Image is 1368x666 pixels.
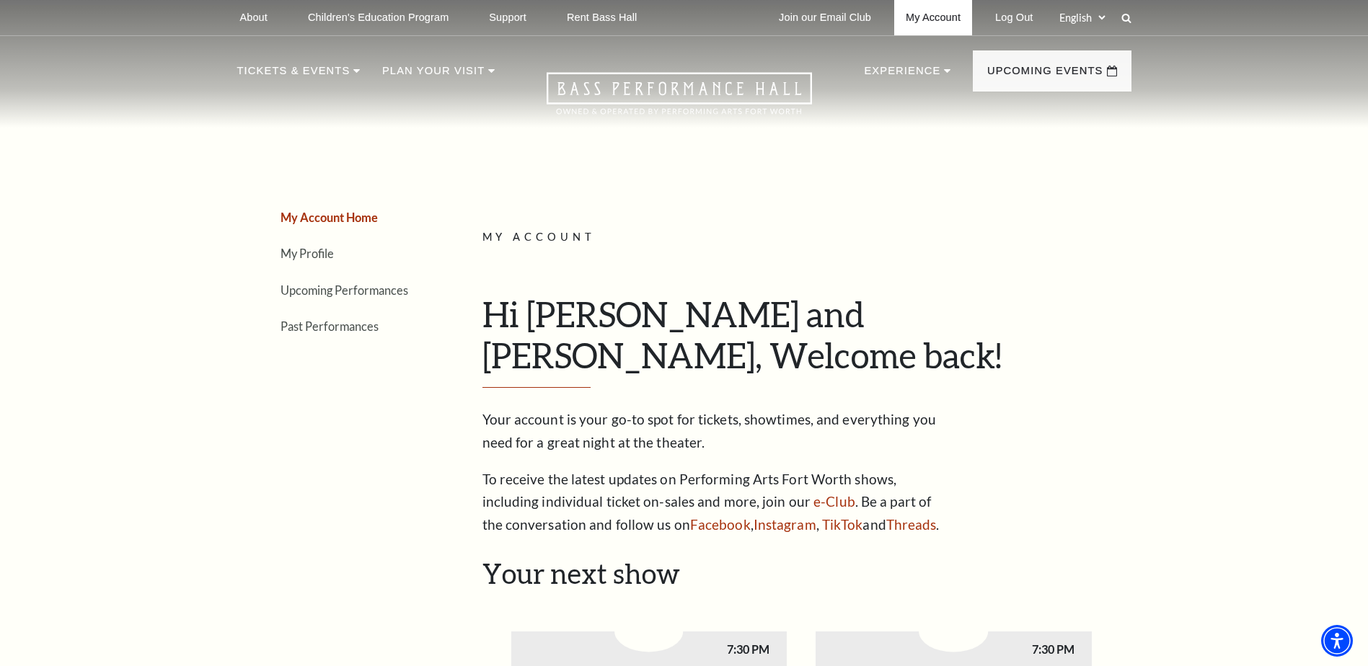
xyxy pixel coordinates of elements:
p: Support [489,12,526,24]
p: To receive the latest updates on Performing Arts Fort Worth shows, including individual ticket on... [482,468,951,537]
span: and [862,516,886,533]
a: Facebook - open in a new tab [690,516,751,533]
p: Tickets & Events [237,62,350,88]
div: Accessibility Menu [1321,625,1353,657]
a: TikTok - open in a new tab [822,516,863,533]
span: 7:30 PM [953,641,1074,657]
h1: Hi [PERSON_NAME] and [PERSON_NAME], Welcome back! [482,293,1121,388]
a: e-Club [813,493,855,510]
a: Open this option [495,72,864,128]
h2: Your next show [482,557,1121,590]
p: Experience [864,62,940,88]
span: My Account [482,231,596,243]
p: About [240,12,268,24]
a: Instagram - open in a new tab [754,516,816,533]
p: Your account is your go-to spot for tickets, showtimes, and everything you need for a great night... [482,408,951,454]
p: Plan Your Visit [382,62,485,88]
a: Upcoming Performances [281,283,408,297]
p: Children's Education Program [308,12,449,24]
select: Select: [1056,11,1108,25]
a: My Profile [281,247,334,260]
a: Threads - open in a new tab [886,516,937,533]
p: Rent Bass Hall [567,12,637,24]
span: 7:30 PM [649,641,770,657]
p: Upcoming Events [987,62,1103,88]
a: Past Performances [281,319,379,333]
a: My Account Home [281,210,378,224]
